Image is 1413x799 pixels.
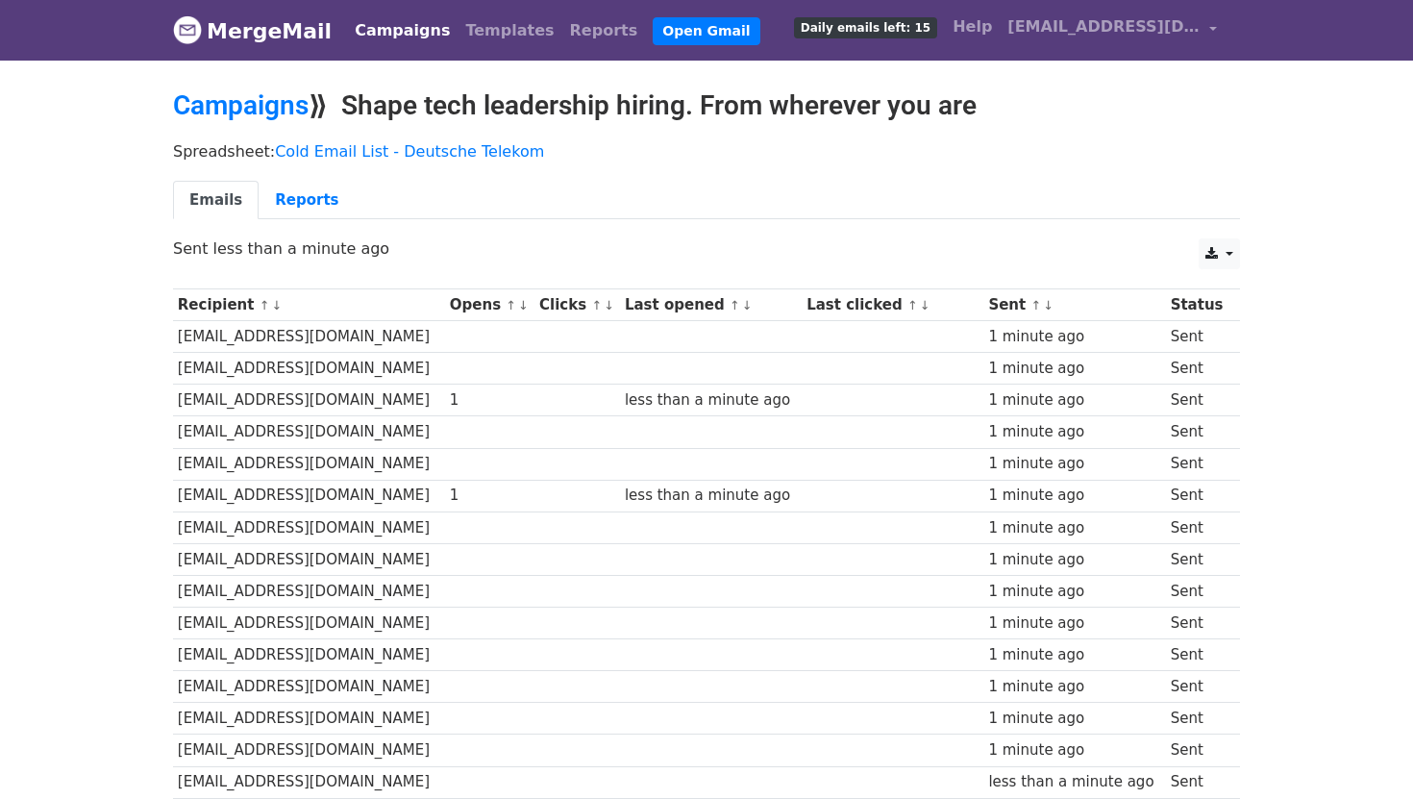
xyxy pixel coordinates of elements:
span: Daily emails left: 15 [794,17,937,38]
div: 1 minute ago [988,549,1161,571]
a: ↓ [920,298,930,312]
td: [EMAIL_ADDRESS][DOMAIN_NAME] [173,703,445,735]
p: Spreadsheet: [173,141,1240,162]
td: [EMAIL_ADDRESS][DOMAIN_NAME] [173,639,445,671]
td: Sent [1166,416,1230,448]
td: [EMAIL_ADDRESS][DOMAIN_NAME] [173,512,445,543]
a: ↓ [271,298,282,312]
td: [EMAIL_ADDRESS][DOMAIN_NAME] [173,575,445,607]
a: ↑ [591,298,602,312]
td: Sent [1166,703,1230,735]
div: 1 [450,389,531,412]
td: Sent [1166,448,1230,480]
td: Sent [1166,353,1230,385]
div: less than a minute ago [625,389,798,412]
a: MergeMail [173,11,332,51]
div: 1 minute ago [988,676,1161,698]
a: ↓ [604,298,614,312]
a: Reports [562,12,646,50]
a: Open Gmail [653,17,759,45]
a: ↑ [260,298,270,312]
div: 1 minute ago [988,485,1161,507]
div: 1 minute ago [988,453,1161,475]
td: [EMAIL_ADDRESS][DOMAIN_NAME] [173,480,445,512]
th: Clicks [534,289,620,321]
th: Opens [445,289,534,321]
img: MergeMail logo [173,15,202,44]
p: Sent less than a minute ago [173,238,1240,259]
a: [EMAIL_ADDRESS][DOMAIN_NAME] [1000,8,1225,53]
td: Sent [1166,735,1230,766]
a: ↑ [506,298,516,312]
span: [EMAIL_ADDRESS][DOMAIN_NAME] [1007,15,1200,38]
div: less than a minute ago [625,485,798,507]
td: [EMAIL_ADDRESS][DOMAIN_NAME] [173,671,445,703]
a: Cold Email List - Deutsche Telekom [275,142,544,161]
td: Sent [1166,608,1230,639]
div: 1 minute ago [988,739,1161,762]
div: 1 minute ago [988,326,1161,348]
td: [EMAIL_ADDRESS][DOMAIN_NAME] [173,353,445,385]
th: Recipient [173,289,445,321]
div: 1 [450,485,531,507]
a: ↓ [1043,298,1054,312]
h2: ⟫ Shape tech leadership hiring. From wherever you are [173,89,1240,122]
a: Campaigns [347,12,458,50]
td: [EMAIL_ADDRESS][DOMAIN_NAME] [173,735,445,766]
a: ↑ [1030,298,1041,312]
div: 1 minute ago [988,358,1161,380]
td: [EMAIL_ADDRESS][DOMAIN_NAME] [173,448,445,480]
div: less than a minute ago [988,771,1161,793]
td: [EMAIL_ADDRESS][DOMAIN_NAME] [173,321,445,353]
th: Last clicked [802,289,983,321]
td: Sent [1166,766,1230,798]
td: Sent [1166,321,1230,353]
td: Sent [1166,575,1230,607]
td: Sent [1166,385,1230,416]
td: [EMAIL_ADDRESS][DOMAIN_NAME] [173,385,445,416]
a: Help [945,8,1000,46]
td: Sent [1166,480,1230,512]
a: Emails [173,181,259,220]
div: 1 minute ago [988,708,1161,730]
td: [EMAIL_ADDRESS][DOMAIN_NAME] [173,608,445,639]
td: Sent [1166,671,1230,703]
td: Sent [1166,639,1230,671]
div: 1 minute ago [988,581,1161,603]
td: [EMAIL_ADDRESS][DOMAIN_NAME] [173,416,445,448]
a: ↑ [907,298,918,312]
div: 1 minute ago [988,421,1161,443]
th: Sent [984,289,1166,321]
a: ↓ [742,298,753,312]
th: Last opened [620,289,802,321]
td: Sent [1166,543,1230,575]
a: Reports [259,181,355,220]
div: 1 minute ago [988,644,1161,666]
div: 1 minute ago [988,612,1161,635]
td: [EMAIL_ADDRESS][DOMAIN_NAME] [173,766,445,798]
a: ↓ [518,298,529,312]
a: Campaigns [173,89,309,121]
td: Sent [1166,512,1230,543]
div: 1 minute ago [988,517,1161,539]
a: Daily emails left: 15 [786,8,945,46]
th: Status [1166,289,1230,321]
td: [EMAIL_ADDRESS][DOMAIN_NAME] [173,543,445,575]
a: ↑ [730,298,740,312]
div: 1 minute ago [988,389,1161,412]
a: Templates [458,12,561,50]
